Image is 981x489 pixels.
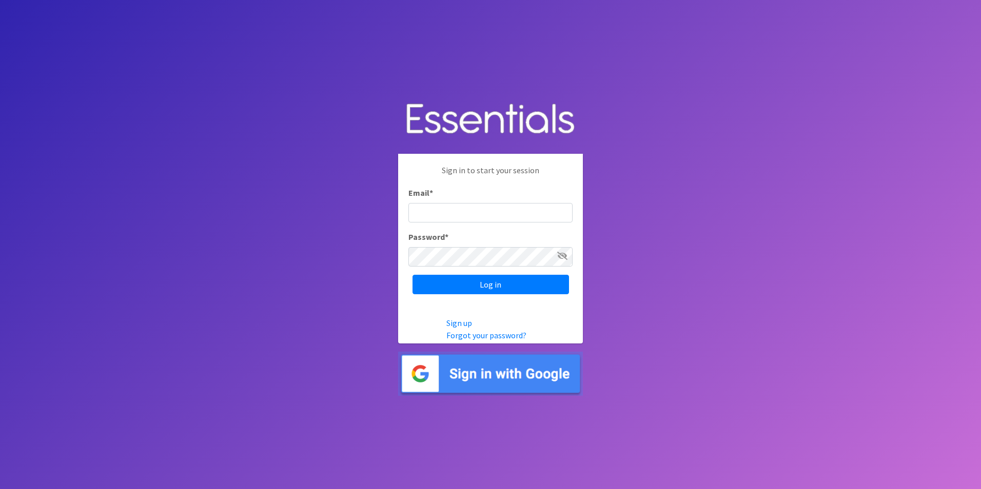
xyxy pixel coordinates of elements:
[408,231,448,243] label: Password
[446,330,526,340] a: Forgot your password?
[413,275,569,294] input: Log in
[445,232,448,242] abbr: required
[398,352,583,396] img: Sign in with Google
[408,187,433,199] label: Email
[429,188,433,198] abbr: required
[398,93,583,146] img: Human Essentials
[446,318,472,328] a: Sign up
[408,164,573,187] p: Sign in to start your session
